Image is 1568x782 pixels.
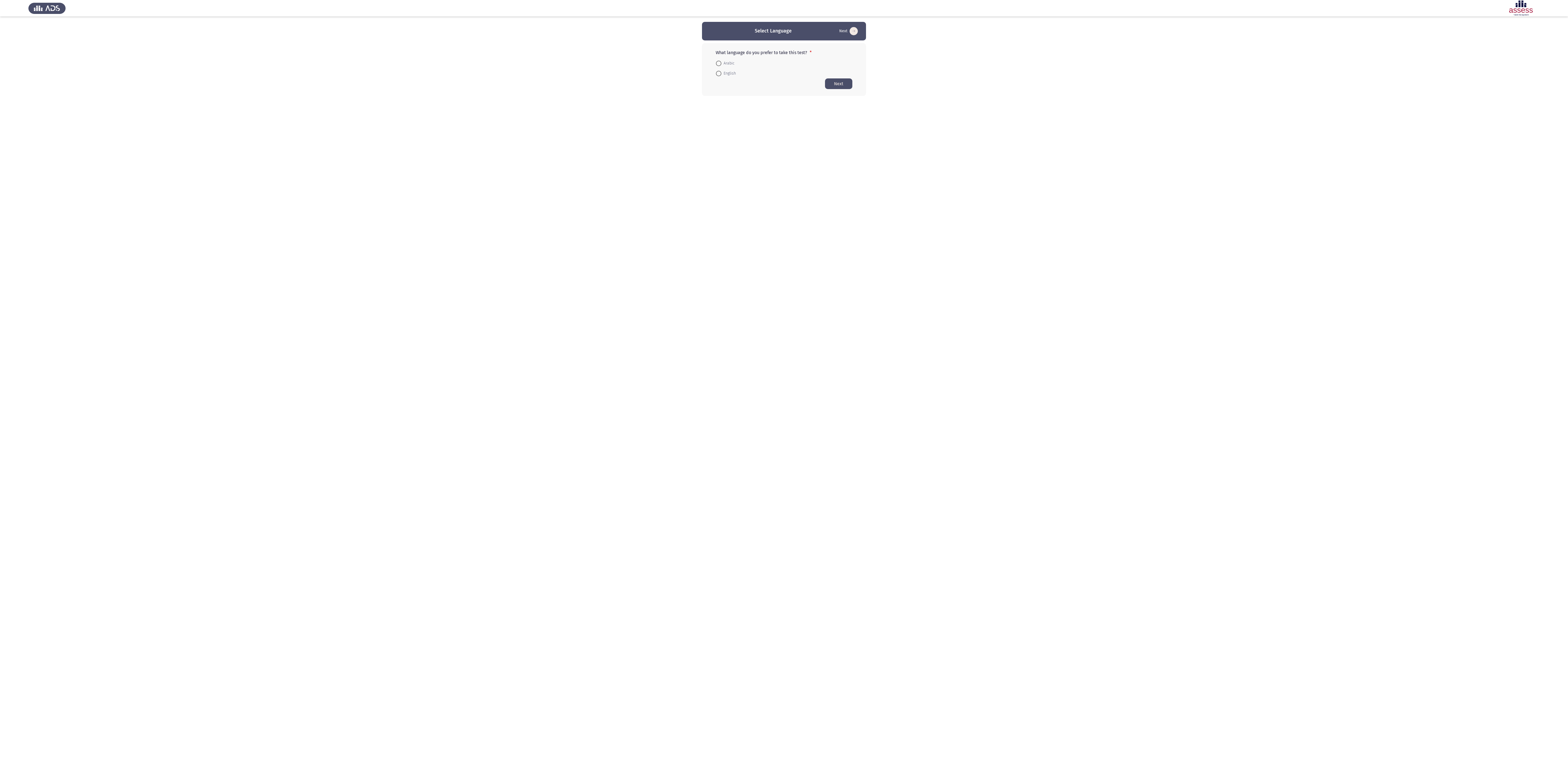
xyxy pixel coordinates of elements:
[755,28,792,34] h3: Select Language
[721,60,735,67] span: Arabic
[721,70,736,77] span: English
[28,1,66,16] img: Assess Talent Management logo
[838,27,859,36] button: Start assessment
[716,50,852,55] p: What language do you prefer to take this test?
[1502,1,1540,16] img: Assessment logo of ASSESS Focus 4 Module Assessment (EN/AR) (Basic - IB)
[825,78,852,89] button: Start assessment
